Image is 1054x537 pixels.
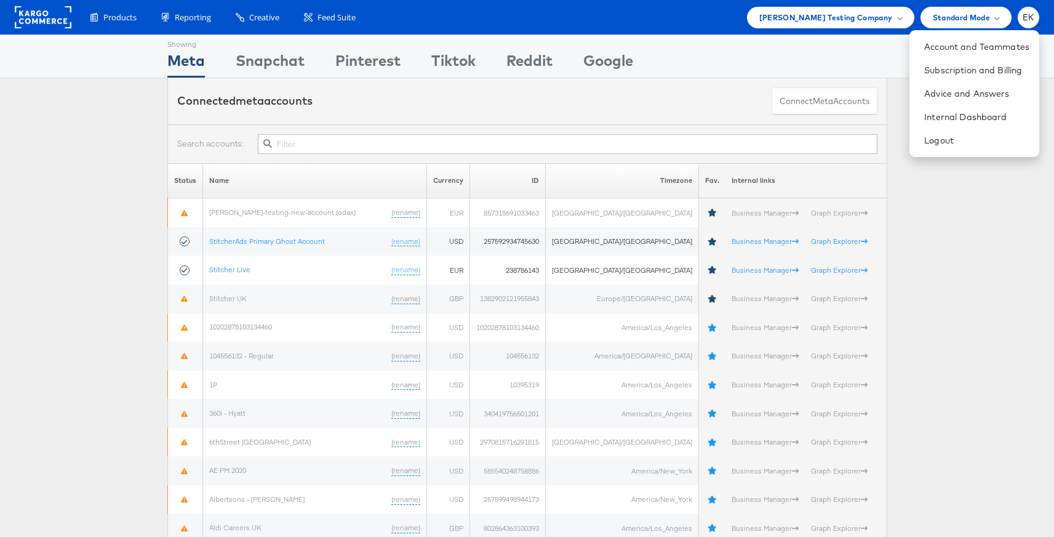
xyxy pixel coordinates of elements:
[209,523,262,532] a: Aldi Careers UK
[209,466,246,475] a: AE PM 2020
[209,351,274,360] a: 104556132 - Regular
[545,227,698,256] td: [GEOGRAPHIC_DATA]/[GEOGRAPHIC_DATA]
[811,409,868,418] a: Graph Explorer
[732,437,799,446] a: Business Manager
[469,371,545,400] td: 10395319
[391,236,420,247] a: (rename)
[236,50,305,78] div: Snapchat
[583,50,633,78] div: Google
[545,198,698,227] td: [GEOGRAPHIC_DATA]/[GEOGRAPHIC_DATA]
[924,41,1029,53] a: Account and Teammates
[545,342,698,371] td: America/[GEOGRAPHIC_DATA]
[933,11,990,24] span: Standard Mode
[258,134,877,154] input: Filter
[391,380,420,390] a: (rename)
[209,236,325,246] a: StitcherAds Primary Ghost Account
[811,265,868,275] a: Graph Explorer
[469,285,545,313] td: 1382902121955843
[545,371,698,400] td: America/Los_Angeles
[426,256,469,285] td: EUR
[426,285,469,313] td: GBP
[732,409,799,418] a: Business Manager
[209,437,311,446] a: 6thStreet [GEOGRAPHIC_DATA]
[545,399,698,428] td: America/Los_Angeles
[335,50,401,78] div: Pinterest
[469,399,545,428] td: 340419756501201
[469,227,545,256] td: 257592934745630
[103,12,137,23] span: Products
[209,495,305,504] a: Albertsons - [PERSON_NAME]
[175,12,211,23] span: Reporting
[732,351,799,360] a: Business Manager
[209,322,272,331] a: 10202878103134460
[924,87,1029,100] a: Advice and Answers
[811,351,868,360] a: Graph Explorer
[391,265,420,275] a: (rename)
[426,163,469,198] th: Currency
[167,50,205,78] div: Meta
[545,428,698,457] td: [GEOGRAPHIC_DATA]/[GEOGRAPHIC_DATA]
[732,294,799,303] a: Business Manager
[317,12,356,23] span: Feed Suite
[811,208,868,217] a: Graph Explorer
[391,208,420,218] a: (rename)
[811,380,868,389] a: Graph Explorer
[426,456,469,485] td: USD
[167,35,205,50] div: Showing
[426,371,469,400] td: USD
[391,408,420,419] a: (rename)
[391,523,420,533] a: (rename)
[545,313,698,342] td: America/Los_Angeles
[732,265,799,275] a: Business Manager
[811,466,868,475] a: Graph Explorer
[426,227,469,256] td: USD
[469,198,545,227] td: 857318691033463
[732,236,799,246] a: Business Manager
[811,495,868,504] a: Graph Explorer
[167,163,202,198] th: Status
[209,408,246,418] a: 360i - Hyatt
[391,466,420,476] a: (rename)
[811,236,868,246] a: Graph Explorer
[732,323,799,332] a: Business Manager
[732,208,799,217] a: Business Manager
[431,50,476,78] div: Tiktok
[469,485,545,514] td: 257599498944173
[469,256,545,285] td: 238786143
[545,485,698,514] td: America/New_York
[426,428,469,457] td: USD
[177,93,313,109] div: Connected accounts
[426,342,469,371] td: USD
[924,111,1029,123] a: Internal Dashboard
[391,294,420,304] a: (rename)
[469,313,545,342] td: 10202878103134460
[545,456,698,485] td: America/New_York
[732,523,799,533] a: Business Manager
[811,323,868,332] a: Graph Explorer
[426,399,469,428] td: USD
[469,342,545,371] td: 104556132
[545,163,698,198] th: Timezone
[469,456,545,485] td: 585540248758886
[811,437,868,446] a: Graph Explorer
[209,294,247,303] a: Stitcher UK
[924,134,1029,147] a: Logout
[391,437,420,448] a: (rename)
[391,495,420,505] a: (rename)
[545,256,698,285] td: [GEOGRAPHIC_DATA]/[GEOGRAPHIC_DATA]
[249,12,279,23] span: Creative
[202,163,426,198] th: Name
[506,50,553,78] div: Reddit
[732,466,799,475] a: Business Manager
[924,64,1029,76] a: Subscription and Billing
[732,380,799,389] a: Business Manager
[236,94,264,108] span: meta
[811,523,868,533] a: Graph Explorer
[426,313,469,342] td: USD
[545,285,698,313] td: Europe/[GEOGRAPHIC_DATA]
[426,198,469,227] td: EUR
[209,380,217,389] a: 1P
[732,495,799,504] a: Business Manager
[469,428,545,457] td: 2970815716291815
[391,322,420,333] a: (rename)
